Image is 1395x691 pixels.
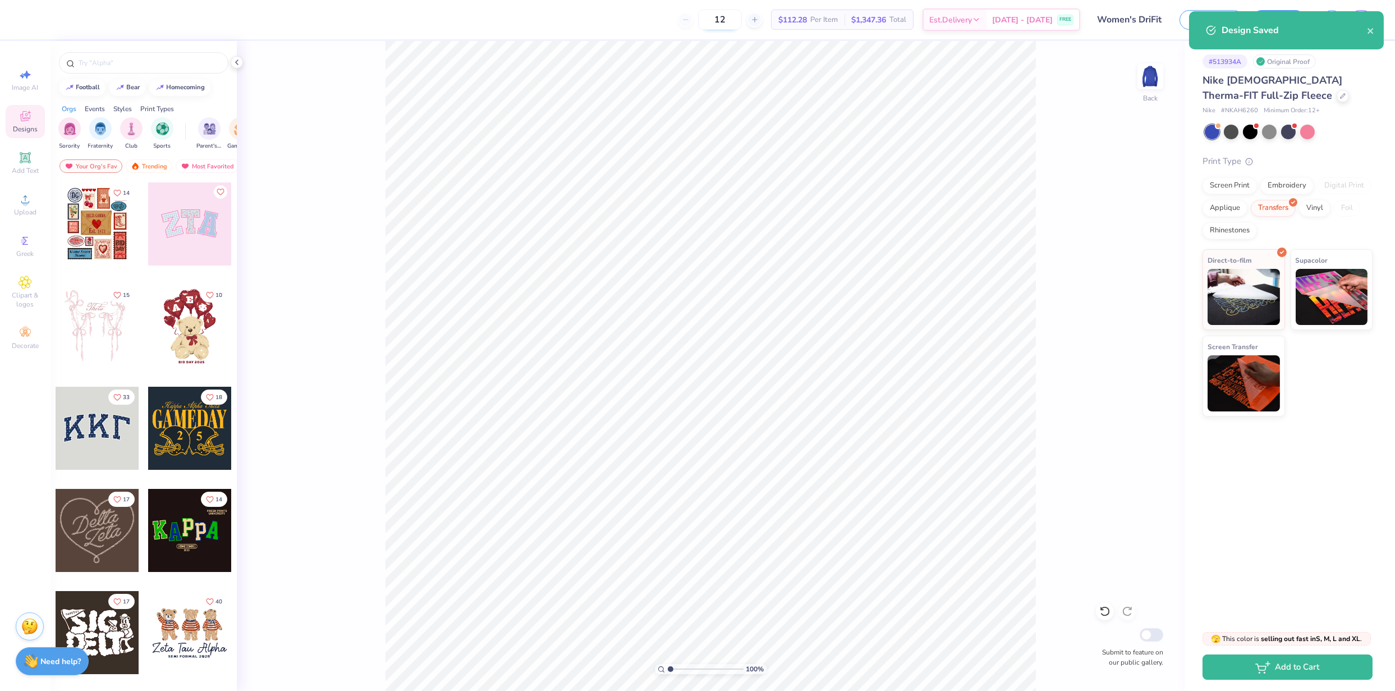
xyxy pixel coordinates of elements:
img: Fraternity Image [94,122,107,135]
img: Direct-to-film [1208,269,1280,325]
img: Game Day Image [234,122,247,135]
img: Sorority Image [63,122,76,135]
span: Add Text [12,166,39,175]
span: Image AI [12,83,39,92]
div: Embroidery [1260,177,1314,194]
span: # NKAH6260 [1221,106,1258,116]
button: Like [108,492,135,507]
img: Supacolor [1296,269,1368,325]
button: Like [108,287,135,303]
div: Transfers [1251,200,1296,217]
span: Fraternity [88,142,113,150]
span: Sorority [59,142,80,150]
span: Per Item [810,14,838,26]
button: Like [201,390,227,405]
img: trend_line.gif [155,84,164,91]
img: trend_line.gif [65,84,74,91]
div: # 513934A [1203,54,1247,68]
div: filter for Club [120,117,143,150]
span: $112.28 [778,14,807,26]
span: Upload [14,208,36,217]
div: Original Proof [1253,54,1316,68]
span: Clipart & logos [6,291,45,309]
input: Try "Alpha" [77,57,221,68]
div: filter for Parent's Weekend [196,117,222,150]
div: Most Favorited [176,159,239,173]
span: $1,347.36 [851,14,886,26]
button: Like [214,185,227,199]
img: Back [1139,65,1162,88]
button: filter button [58,117,81,150]
span: Greek [17,249,34,258]
img: Club Image [125,122,137,135]
span: Parent's Weekend [196,142,222,150]
span: FREE [1059,16,1071,24]
div: Events [85,104,105,114]
span: Nike [1203,106,1215,116]
div: Rhinestones [1203,222,1257,239]
span: Total [889,14,906,26]
span: This color is . [1212,634,1362,644]
button: Like [201,594,227,609]
span: 🫣 [1212,634,1221,644]
img: Screen Transfer [1208,355,1280,411]
div: bear [127,84,140,90]
span: Designs [13,125,38,134]
span: 33 [123,395,130,400]
span: Screen Transfer [1208,341,1258,353]
div: homecoming [167,84,205,90]
span: Game Day [227,142,253,150]
span: 14 [215,497,222,502]
img: most_fav.gif [181,162,190,170]
img: trending.gif [131,162,140,170]
div: Foil [1334,200,1360,217]
img: most_fav.gif [65,162,74,170]
div: football [76,84,100,90]
button: Like [108,594,135,609]
button: close [1367,24,1375,37]
button: filter button [151,117,173,150]
div: Your Org's Fav [59,159,122,173]
button: Like [108,185,135,200]
span: Minimum Order: 12 + [1264,106,1320,116]
input: – – [698,10,742,30]
span: 17 [123,599,130,605]
span: 100 % [746,664,764,674]
label: Submit to feature on our public gallery. [1096,647,1163,667]
div: Screen Print [1203,177,1257,194]
div: filter for Fraternity [88,117,113,150]
span: Nike [DEMOGRAPHIC_DATA] Therma-FIT Full-Zip Fleece [1203,74,1342,102]
span: 18 [215,395,222,400]
button: Save as [1180,10,1243,30]
span: Direct-to-film [1208,254,1252,266]
button: filter button [120,117,143,150]
span: Supacolor [1296,254,1328,266]
button: filter button [88,117,113,150]
span: Club [125,142,137,150]
span: Decorate [12,341,39,350]
button: homecoming [149,79,210,96]
button: Add to Cart [1203,655,1373,680]
span: [DATE] - [DATE] [992,14,1053,26]
div: filter for Sports [151,117,173,150]
div: Orgs [62,104,76,114]
button: football [59,79,105,96]
div: Back [1143,93,1158,103]
div: Print Type [1203,155,1373,168]
button: bear [109,79,145,96]
div: Styles [113,104,132,114]
button: filter button [227,117,253,150]
img: Sports Image [156,122,169,135]
div: filter for Game Day [227,117,253,150]
div: Vinyl [1299,200,1330,217]
button: Like [201,287,227,303]
strong: Need help? [41,656,81,667]
span: Est. Delivery [929,14,972,26]
div: Print Types [140,104,174,114]
span: 17 [123,497,130,502]
span: Sports [154,142,171,150]
div: Digital Print [1317,177,1371,194]
div: Applique [1203,200,1247,217]
input: Untitled Design [1089,8,1171,31]
img: trend_line.gif [116,84,125,91]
